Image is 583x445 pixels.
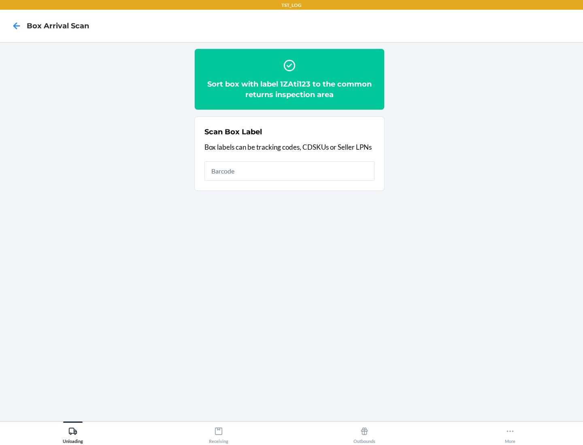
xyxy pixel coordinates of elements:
p: TST_LOG [281,2,302,9]
h2: Sort box with label 1ZAti123 to the common returns inspection area [204,79,374,100]
p: Box labels can be tracking codes, CDSKUs or Seller LPNs [204,142,374,153]
button: Receiving [146,422,291,444]
div: Unloading [63,424,83,444]
div: More [505,424,515,444]
div: Outbounds [353,424,375,444]
h4: Box Arrival Scan [27,21,89,31]
div: Receiving [209,424,228,444]
h2: Scan Box Label [204,127,262,137]
button: More [437,422,583,444]
input: Barcode [204,161,374,181]
button: Outbounds [291,422,437,444]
